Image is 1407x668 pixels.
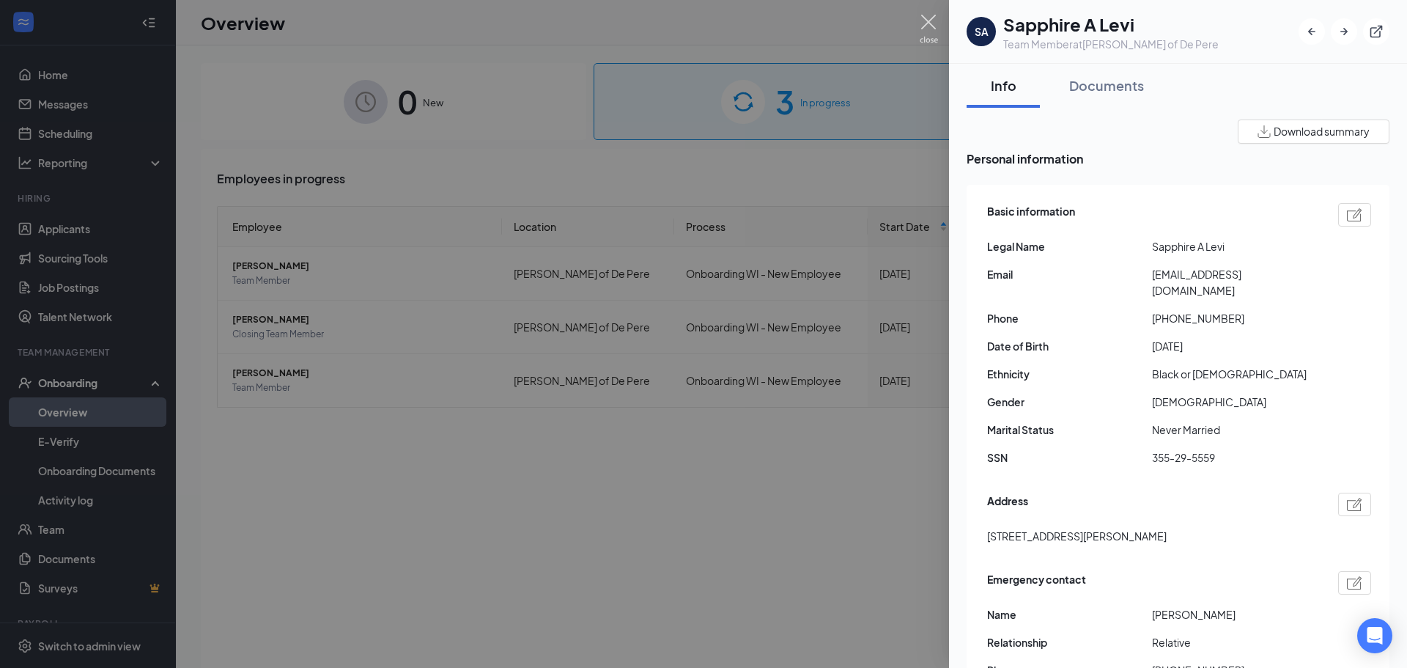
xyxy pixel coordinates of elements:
[987,528,1167,544] span: [STREET_ADDRESS][PERSON_NAME]
[1238,120,1389,144] button: Download summary
[1152,338,1317,354] span: [DATE]
[1152,606,1317,623] span: [PERSON_NAME]
[1003,12,1219,37] h1: Sapphire A Levi
[1152,310,1317,326] span: [PHONE_NUMBER]
[1152,449,1317,466] span: 355-29-5559
[1069,76,1144,95] div: Documents
[987,449,1152,466] span: SSN
[987,394,1152,410] span: Gender
[987,238,1152,254] span: Legal Name
[987,338,1152,354] span: Date of Birth
[1304,24,1319,39] svg: ArrowLeftNew
[1299,18,1325,45] button: ArrowLeftNew
[1274,124,1370,139] span: Download summary
[967,150,1389,168] span: Personal information
[1357,618,1392,653] div: Open Intercom Messenger
[1152,634,1317,650] span: Relative
[1369,24,1384,39] svg: ExternalLink
[987,266,1152,282] span: Email
[1363,18,1389,45] button: ExternalLink
[987,366,1152,382] span: Ethnicity
[987,606,1152,623] span: Name
[987,571,1086,595] span: Emergency contact
[1152,422,1317,438] span: Never Married
[987,493,1028,516] span: Address
[1003,37,1219,51] div: Team Member at [PERSON_NAME] of De Pere
[1152,366,1317,382] span: Black or [DEMOGRAPHIC_DATA]
[987,203,1075,227] span: Basic information
[1337,24,1351,39] svg: ArrowRight
[1152,266,1317,298] span: [EMAIL_ADDRESS][DOMAIN_NAME]
[987,310,1152,326] span: Phone
[987,634,1152,650] span: Relationship
[981,76,1025,95] div: Info
[1152,394,1317,410] span: [DEMOGRAPHIC_DATA]
[1331,18,1357,45] button: ArrowRight
[987,422,1152,438] span: Marital Status
[1152,238,1317,254] span: Sapphire A Levi
[975,24,989,39] div: SA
